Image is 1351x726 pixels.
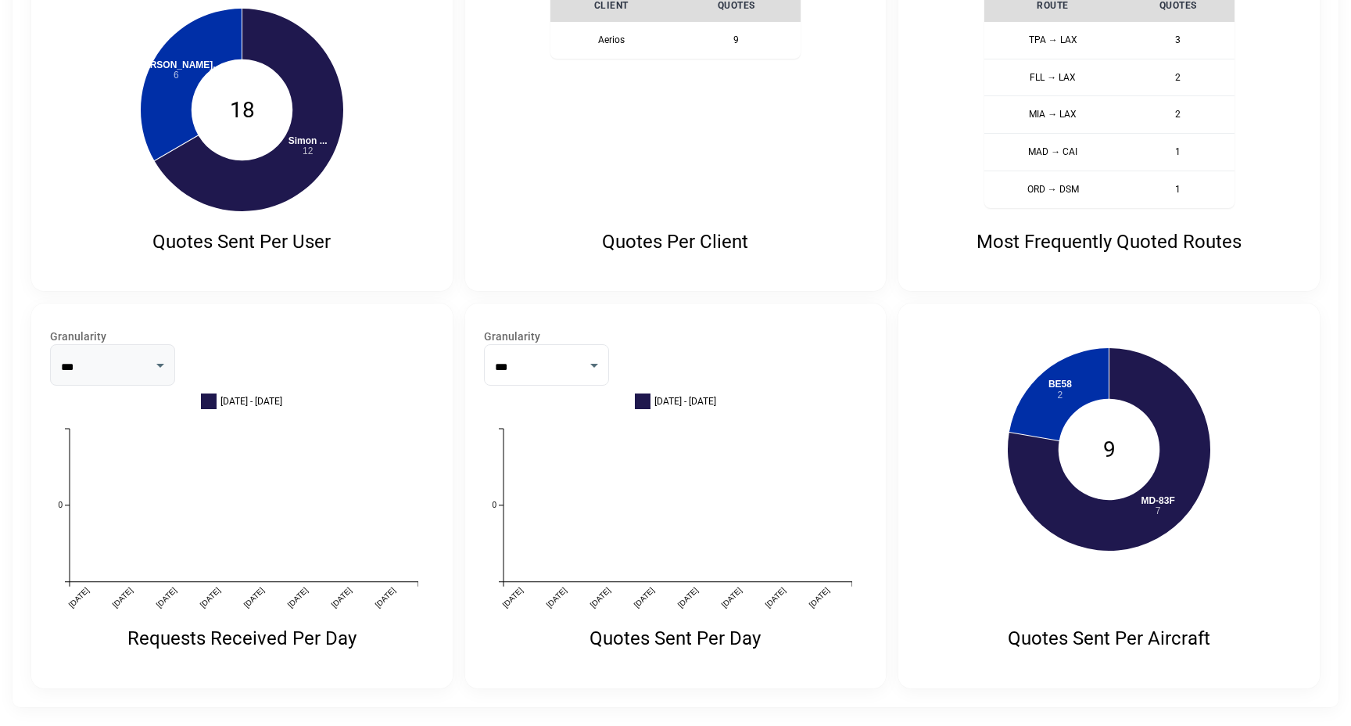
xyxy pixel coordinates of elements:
text: [DATE] [807,586,830,609]
text: [DATE] [199,586,222,609]
text: [DATE] [544,586,568,609]
text: [DATE] [242,586,266,609]
text: [DATE] [719,586,743,609]
text: 9 [1103,437,1116,462]
tspan: 7 [1156,505,1161,516]
tspan: [PERSON_NAME].. [134,59,217,70]
td: 1 [1122,171,1235,207]
th: Aerios [550,22,672,59]
text: 0 [492,501,496,509]
p: Quotes Sent Per User [152,231,331,253]
text: [DATE] [763,586,787,609]
p: Requests Received Per Day [127,627,357,650]
text: [DATE] [588,586,611,609]
label: Granularity [484,329,868,344]
td: 2 [1122,96,1235,134]
td: 9 [672,22,801,59]
tspan: BE58 [1048,379,1072,390]
text: 0 [58,501,63,509]
text: [DATE] [330,586,353,609]
th: ORD → DSM [984,171,1122,207]
p: Quotes Per Client [602,231,748,253]
p: Most Frequently Quoted Routes [977,231,1242,253]
text: [DATE] [155,586,178,609]
td: 2 [1122,59,1235,96]
text: [DATE] [675,586,699,609]
text: 18 [229,97,254,123]
tspan: 6 [174,70,179,81]
text: [DATE] [111,586,134,609]
tspan: Simon ... [288,135,327,146]
td: 3 [1122,22,1235,59]
text: [DATE] [632,586,655,609]
th: MAD → CAI [984,134,1122,171]
p: Quotes Sent Per Day [589,627,761,650]
text: [DATE] [500,586,524,609]
th: FLL → LAX [984,59,1122,96]
text: [DATE] [67,586,91,609]
p: Quotes Sent Per Aircraft [1008,627,1210,650]
tspan: MD-83F [1141,495,1175,506]
span: [DATE] - [DATE] [654,397,716,406]
th: TPA → LAX [984,22,1122,59]
th: MIA → LAX [984,96,1122,134]
td: 1 [1122,134,1235,171]
text: [DATE] [374,586,397,609]
tspan: 12 [303,146,314,156]
text: [DATE] [286,586,310,609]
label: Granularity [50,329,434,344]
span: [DATE] - [DATE] [220,397,282,406]
tspan: 2 [1058,390,1063,401]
